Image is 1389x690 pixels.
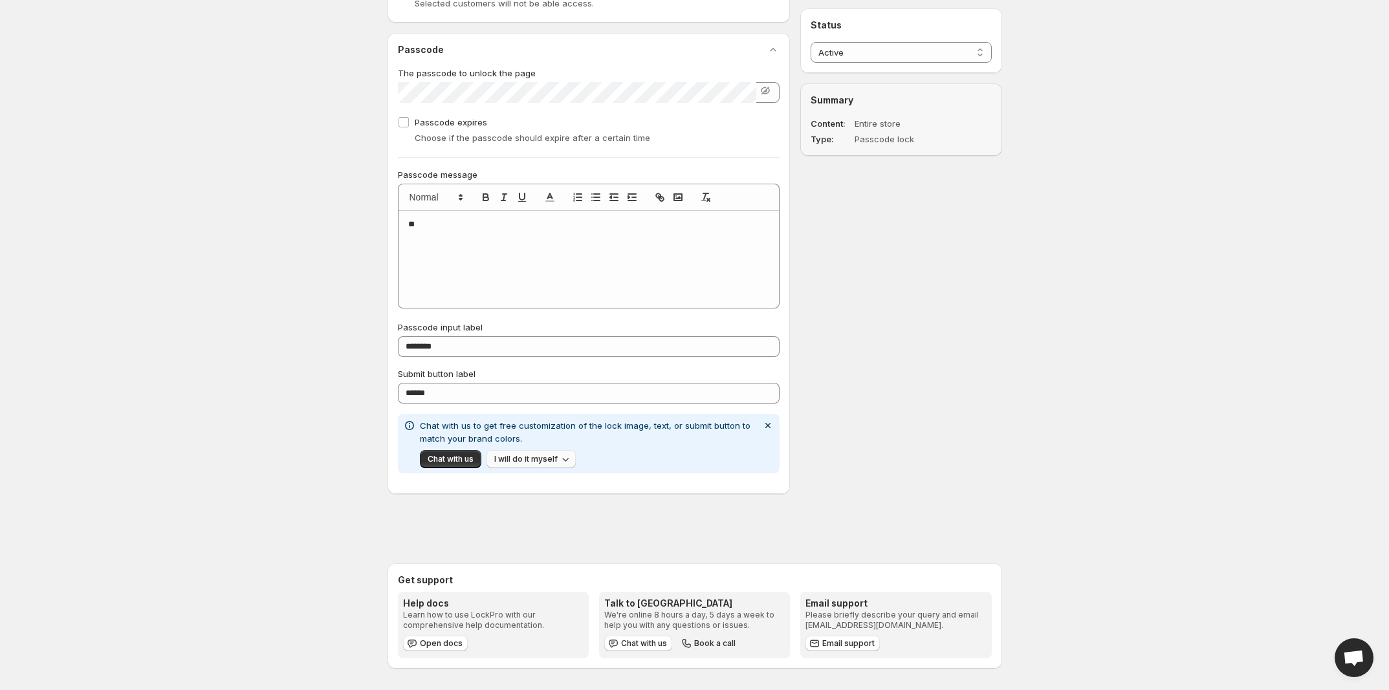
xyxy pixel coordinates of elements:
button: Chat with us [604,636,672,651]
dd: Entire store [855,117,954,130]
span: Passcode expires [415,117,487,127]
dd: Passcode lock [855,133,954,146]
dt: Content: [811,117,852,130]
span: Email support [822,638,875,649]
h2: Get support [398,574,992,587]
h3: Email support [805,597,986,610]
h3: Help docs [403,597,584,610]
h2: Passcode [398,43,444,56]
span: Book a call [694,638,736,649]
a: Email support [805,636,880,651]
span: Chat with us [428,454,474,464]
a: Open docs [403,636,468,651]
p: Passcode message [398,168,780,181]
p: Please briefly describe your query and email [EMAIL_ADDRESS][DOMAIN_NAME]. [805,610,986,631]
span: Chat with us to get free customization of the lock image, text, or submit button to match your br... [420,420,750,444]
p: We're online 8 hours a day, 5 days a week to help you with any questions or issues. [604,610,785,631]
button: Chat with us [420,450,481,468]
button: Book a call [677,636,741,651]
a: Open chat [1335,638,1373,677]
button: Dismiss notification [759,416,777,435]
h2: Summary [811,94,991,107]
h2: Status [811,19,991,32]
p: Learn how to use LockPro with our comprehensive help documentation. [403,610,584,631]
dt: Type: [811,133,852,146]
h3: Talk to [GEOGRAPHIC_DATA] [604,597,785,610]
span: Chat with us [621,638,667,649]
span: Choose if the passcode should expire after a certain time [415,133,650,143]
button: I will do it myself [487,450,576,468]
span: The passcode to unlock the page [398,68,536,78]
span: Passcode input label [398,322,483,332]
span: Open docs [420,638,463,649]
span: I will do it myself [494,454,558,464]
span: Submit button label [398,369,476,379]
